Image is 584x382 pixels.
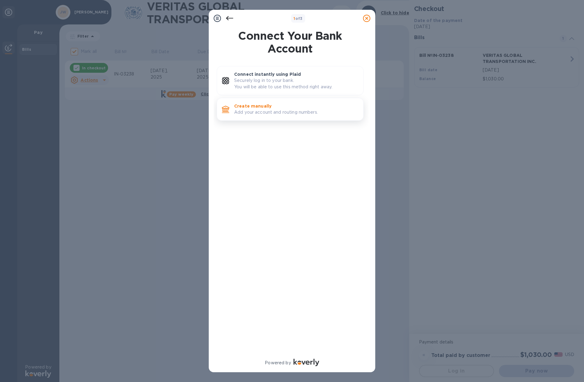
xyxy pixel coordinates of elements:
[234,103,358,109] p: Create manually
[234,77,358,90] p: Securely log in to your bank. You will be able to use this method right away.
[294,16,295,21] span: 1
[234,109,358,116] p: Add your account and routing numbers.
[294,16,303,21] b: of 3
[214,29,366,55] h1: Connect Your Bank Account
[265,360,291,366] p: Powered by
[294,359,319,366] img: Logo
[234,71,358,77] p: Connect instantly using Plaid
